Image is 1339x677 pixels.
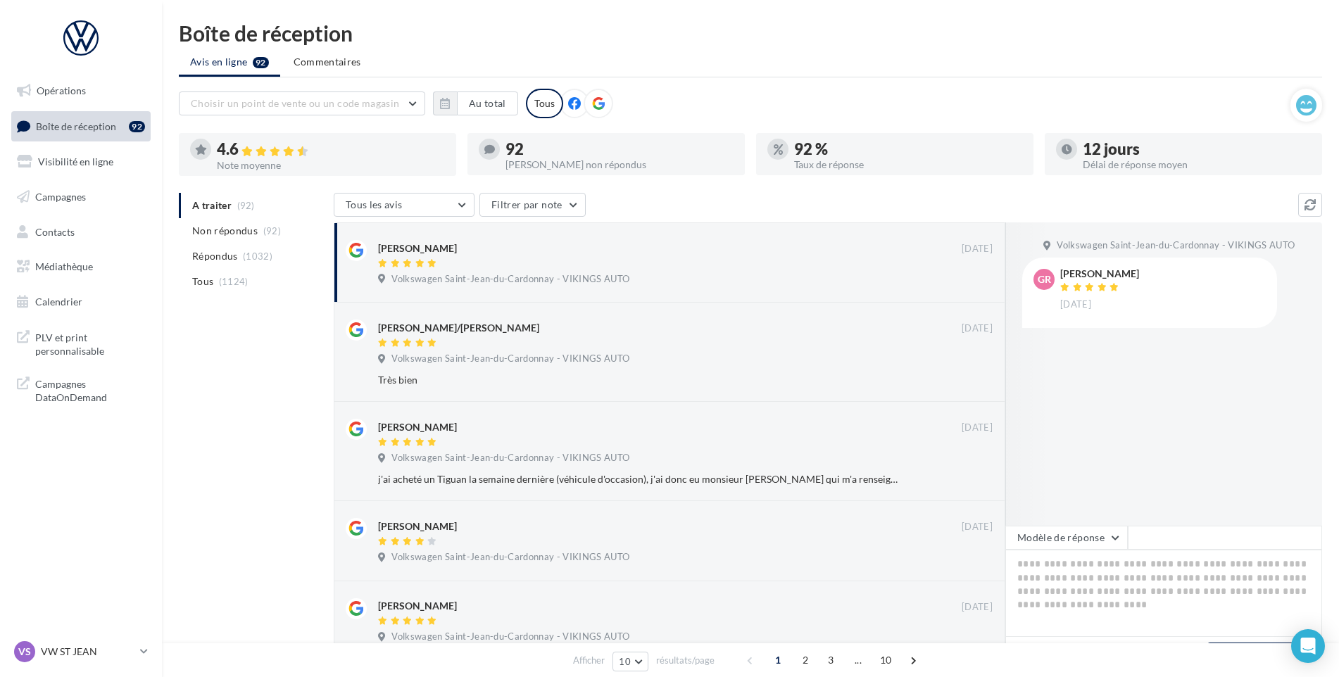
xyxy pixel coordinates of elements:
[8,369,153,410] a: Campagnes DataOnDemand
[11,638,151,665] a: VS VW ST JEAN
[346,198,403,210] span: Tous les avis
[38,156,113,167] span: Visibilité en ligne
[391,353,629,365] span: Volkswagen Saint-Jean-du-Cardonnay - VIKINGS AUTO
[378,472,901,486] div: j'ai acheté un Tiguan la semaine dernière (véhicule d'occasion), j'ai donc eu monsieur [PERSON_NA...
[433,91,518,115] button: Au total
[573,654,605,667] span: Afficher
[35,296,82,308] span: Calendrier
[847,649,869,671] span: ...
[391,631,629,643] span: Volkswagen Saint-Jean-du-Cardonnay - VIKINGS AUTO
[192,249,238,263] span: Répondus
[294,55,361,69] span: Commentaires
[378,420,457,434] div: [PERSON_NAME]
[619,656,631,667] span: 10
[8,182,153,212] a: Campagnes
[378,321,539,335] div: [PERSON_NAME]/[PERSON_NAME]
[243,251,272,262] span: (1032)
[1005,526,1128,550] button: Modèle de réponse
[794,141,1022,157] div: 92 %
[8,76,153,106] a: Opérations
[391,273,629,286] span: Volkswagen Saint-Jean-du-Cardonnay - VIKINGS AUTO
[874,649,898,671] span: 10
[962,322,993,335] span: [DATE]
[263,225,281,236] span: (92)
[505,160,734,170] div: [PERSON_NAME] non répondus
[8,287,153,317] a: Calendrier
[1060,298,1091,311] span: [DATE]
[219,276,249,287] span: (1124)
[378,373,901,387] div: Très bien
[334,193,474,217] button: Tous les avis
[505,141,734,157] div: 92
[1057,239,1295,252] span: Volkswagen Saint-Jean-du-Cardonnay - VIKINGS AUTO
[36,120,116,132] span: Boîte de réception
[192,274,213,289] span: Tous
[18,645,31,659] span: VS
[819,649,842,671] span: 3
[8,217,153,247] a: Contacts
[378,519,457,533] div: [PERSON_NAME]
[457,91,518,115] button: Au total
[962,422,993,434] span: [DATE]
[767,649,789,671] span: 1
[192,224,258,238] span: Non répondus
[1291,629,1325,663] div: Open Intercom Messenger
[191,97,399,109] span: Choisir un point de vente ou un code magasin
[794,649,817,671] span: 2
[656,654,715,667] span: résultats/page
[8,147,153,177] a: Visibilité en ligne
[8,111,153,141] a: Boîte de réception92
[35,374,145,405] span: Campagnes DataOnDemand
[612,652,648,671] button: 10
[35,225,75,237] span: Contacts
[41,645,134,659] p: VW ST JEAN
[526,89,563,118] div: Tous
[962,601,993,614] span: [DATE]
[794,160,1022,170] div: Taux de réponse
[378,241,457,255] div: [PERSON_NAME]
[129,121,145,132] div: 92
[962,521,993,533] span: [DATE]
[217,141,445,158] div: 4.6
[179,23,1322,44] div: Boîte de réception
[1038,272,1051,286] span: Gr
[217,160,445,170] div: Note moyenne
[391,551,629,564] span: Volkswagen Saint-Jean-du-Cardonnay - VIKINGS AUTO
[8,322,153,364] a: PLV et print personnalisable
[37,84,86,96] span: Opérations
[1060,269,1139,279] div: [PERSON_NAME]
[391,452,629,464] span: Volkswagen Saint-Jean-du-Cardonnay - VIKINGS AUTO
[35,191,86,203] span: Campagnes
[479,193,586,217] button: Filtrer par note
[179,91,425,115] button: Choisir un point de vente ou un code magasin
[8,252,153,281] a: Médiathèque
[1083,141,1311,157] div: 12 jours
[962,243,993,255] span: [DATE]
[1083,160,1311,170] div: Délai de réponse moyen
[378,599,457,613] div: [PERSON_NAME]
[35,328,145,358] span: PLV et print personnalisable
[35,260,93,272] span: Médiathèque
